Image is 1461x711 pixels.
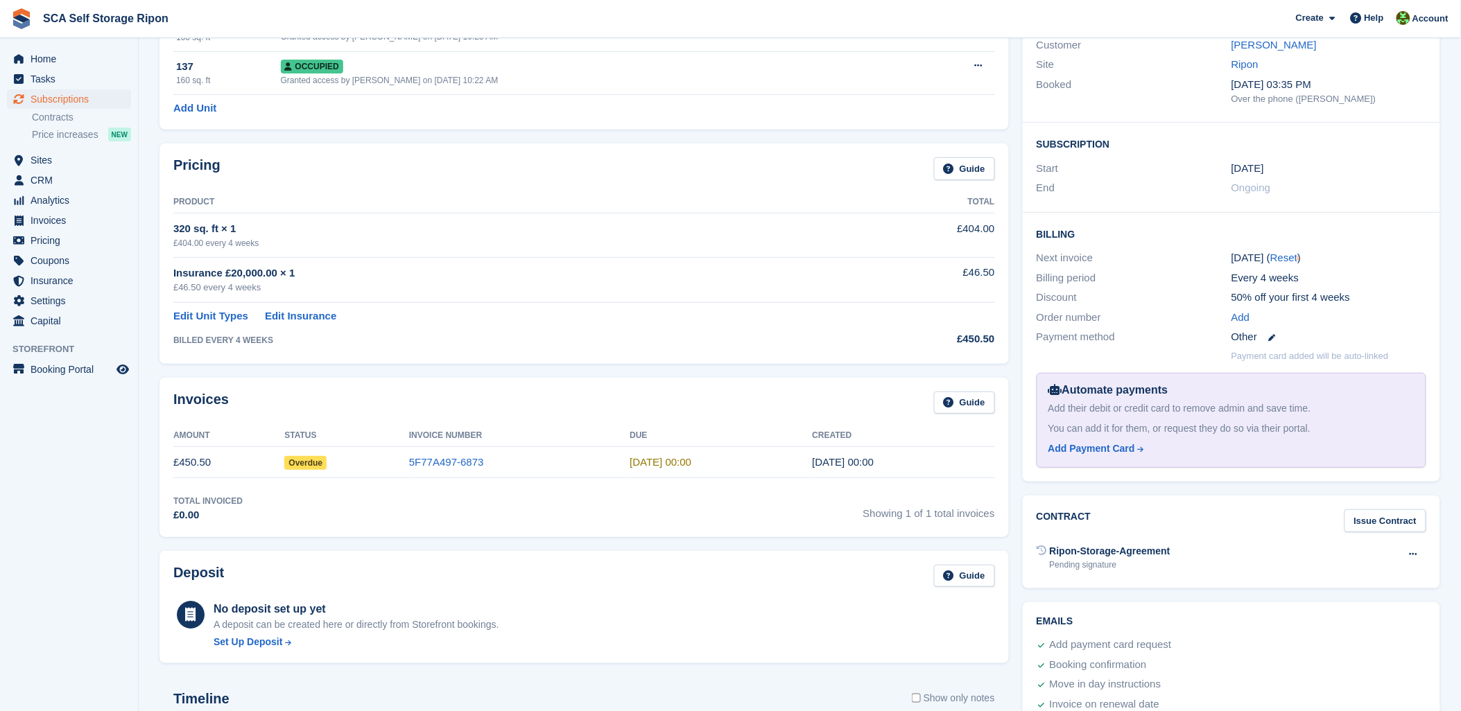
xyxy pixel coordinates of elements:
div: Total Invoiced [173,495,243,507]
span: Showing 1 of 1 total invoices [863,495,995,523]
a: Guide [934,392,995,414]
span: Tasks [31,69,114,89]
div: Move in day instructions [1050,676,1161,693]
time: 2025-09-02 23:00:52 UTC [812,456,874,468]
div: BILLED EVERY 4 WEEKS [173,334,841,346]
div: No deposit set up yet [214,601,499,617]
td: £46.50 [841,257,995,302]
div: [DATE] ( ) [1231,250,1426,266]
h2: Contract [1037,509,1091,532]
a: menu [7,89,131,109]
div: Over the phone ([PERSON_NAME]) [1231,92,1426,106]
span: Price increases [32,128,98,141]
div: Billing period [1037,270,1231,286]
h2: Invoices [173,392,229,414]
div: End [1037,180,1231,196]
a: menu [7,231,131,250]
div: Booked [1037,77,1231,106]
div: Pending signature [1050,559,1170,571]
a: Add Unit [173,100,216,116]
span: Occupied [281,60,343,73]
div: 320 sq. ft × 1 [173,221,841,237]
a: menu [7,291,131,310]
a: Guide [934,157,995,180]
div: Start [1037,161,1231,177]
div: 50% off your first 4 weeks [1231,290,1426,306]
div: Add their debit or credit card to remove admin and save time. [1048,401,1415,416]
div: Customer [1037,37,1231,53]
div: Booking confirmation [1050,657,1147,674]
div: £46.50 every 4 weeks [173,281,841,295]
div: Add payment card request [1050,637,1172,653]
img: stora-icon-8386f47178a22dfd0bd8f6a31ec36ba5ce8667c1dd55bd0f319d3a0aa187defe.svg [11,8,32,29]
span: Insurance [31,271,114,290]
div: Other [1231,329,1426,345]
td: £450.50 [173,447,284,478]
a: [PERSON_NAME] [1231,39,1317,51]
div: Every 4 weeks [1231,270,1426,286]
th: Product [173,191,841,213]
div: Automate payments [1048,382,1415,398]
a: Guide [934,565,995,588]
th: Created [812,425,994,447]
div: [DATE] 03:35 PM [1231,77,1426,93]
a: Edit Insurance [265,308,336,324]
a: Reset [1270,252,1297,263]
time: 2025-09-03 23:00:00 UTC [630,456,691,468]
input: Show only notes [912,691,921,705]
span: Subscriptions [31,89,114,109]
div: Discount [1037,290,1231,306]
span: Ongoing [1231,182,1271,193]
img: Kelly Neesham [1397,11,1410,25]
span: Create [1296,11,1324,25]
a: menu [7,251,131,270]
span: Account [1412,12,1449,26]
a: menu [7,69,131,89]
p: A deposit can be created here or directly from Storefront bookings. [214,617,499,632]
span: Capital [31,311,114,331]
a: menu [7,49,131,69]
a: menu [7,191,131,210]
div: NEW [108,128,131,141]
div: Ripon-Storage-Agreement [1050,544,1170,559]
span: Invoices [31,211,114,230]
span: Pricing [31,231,114,250]
p: Payment card added will be auto-linked [1231,349,1389,363]
a: menu [7,360,131,379]
span: Coupons [31,251,114,270]
a: Add Payment Card [1048,441,1409,456]
div: Payment method [1037,329,1231,345]
h2: Deposit [173,565,224,588]
span: Home [31,49,114,69]
th: Status [284,425,409,447]
span: Storefront [12,342,138,356]
div: Order number [1037,310,1231,326]
a: menu [7,311,131,331]
a: Ripon [1231,58,1259,70]
div: You can add it for them, or request they do so via their portal. [1048,421,1415,436]
div: Site [1037,57,1231,73]
div: £450.50 [841,331,995,347]
span: Help [1365,11,1384,25]
div: Insurance £20,000.00 × 1 [173,265,841,281]
div: £404.00 every 4 weeks [173,237,841,249]
th: Amount [173,425,284,447]
a: Set Up Deposit [214,635,499,649]
span: CRM [31,170,114,190]
div: Next invoice [1037,250,1231,266]
a: SCA Self Storage Ripon [37,7,174,30]
time: 2025-09-02 23:00:00 UTC [1231,161,1264,177]
div: Tooltip anchor [1293,252,1305,265]
th: Total [841,191,995,213]
a: menu [7,211,131,230]
a: Contracts [32,111,131,124]
a: 5F77A497-6873 [409,456,484,468]
a: Add [1231,310,1250,326]
a: menu [7,271,131,290]
span: Sites [31,150,114,170]
a: Preview store [114,361,131,378]
h2: Timeline [173,691,230,707]
a: Price increases NEW [32,127,131,142]
h2: Emails [1037,616,1426,627]
div: Add Payment Card [1048,441,1135,456]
